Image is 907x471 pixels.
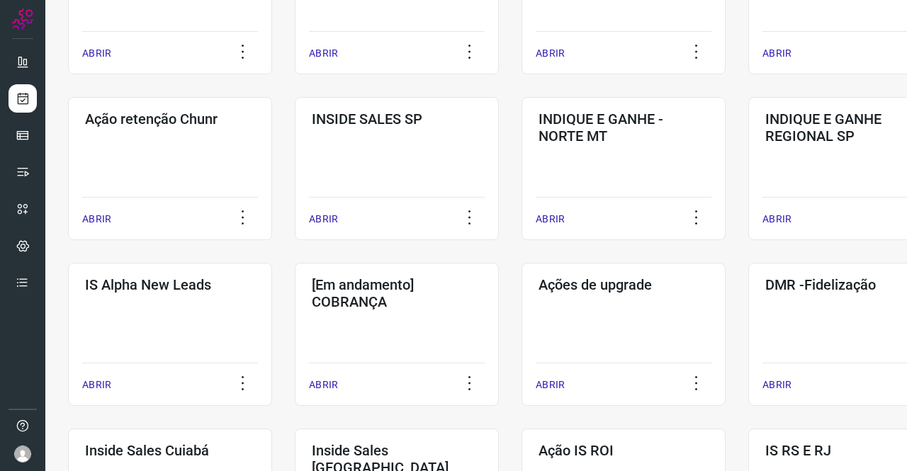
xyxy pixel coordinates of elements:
p: ABRIR [309,212,338,227]
p: ABRIR [762,378,791,392]
p: ABRIR [82,46,111,61]
p: ABRIR [762,46,791,61]
h3: [Em andamento] COBRANÇA [312,276,482,310]
h3: INDIQUE E GANHE - NORTE MT [539,110,709,144]
h3: Inside Sales Cuiabá [85,442,255,459]
p: ABRIR [82,378,111,392]
img: avatar-user-boy.jpg [14,446,31,463]
p: ABRIR [536,212,565,227]
p: ABRIR [536,378,565,392]
p: ABRIR [309,378,338,392]
h3: INSIDE SALES SP [312,110,482,127]
p: ABRIR [309,46,338,61]
img: Logo [12,8,33,30]
p: ABRIR [82,212,111,227]
p: ABRIR [536,46,565,61]
h3: IS Alpha New Leads [85,276,255,293]
h3: Ação IS ROI [539,442,709,459]
h3: Ação retenção Chunr [85,110,255,127]
h3: Ações de upgrade [539,276,709,293]
p: ABRIR [762,212,791,227]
